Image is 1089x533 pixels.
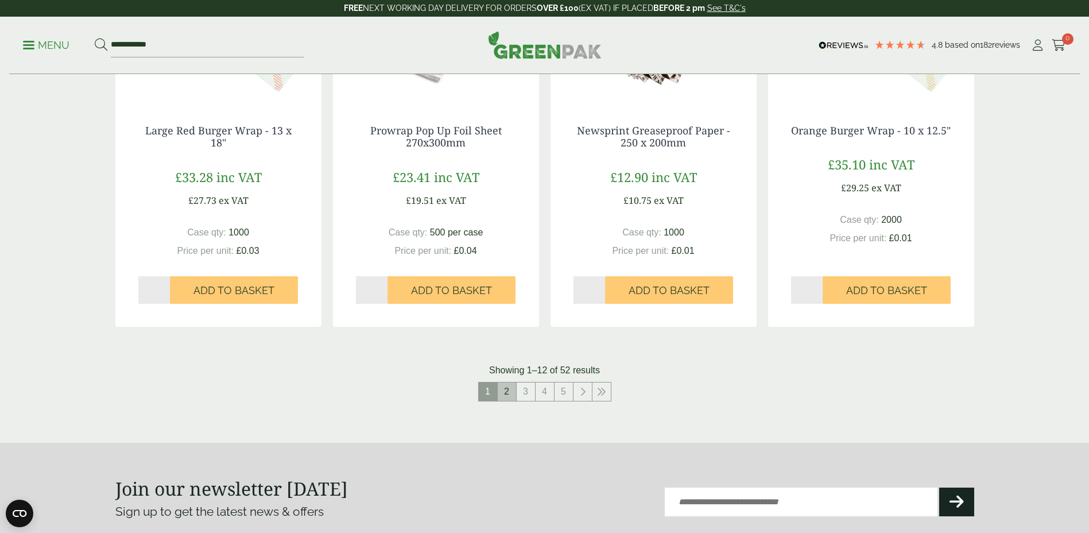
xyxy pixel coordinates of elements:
[187,227,226,237] span: Case qty:
[454,246,477,256] span: £0.04
[881,215,902,225] span: 2000
[406,194,434,207] span: £19.51
[344,3,363,13] strong: FREE
[869,156,914,173] span: inc VAT
[145,123,292,150] a: Large Red Burger Wrap - 13 x 18"
[434,168,479,186] span: inc VAT
[823,276,951,304] button: Add to Basket
[871,181,901,194] span: ex VAT
[228,227,249,237] span: 1000
[992,40,1020,49] span: reviews
[828,156,866,173] span: £35.10
[1030,40,1045,51] i: My Account
[387,276,516,304] button: Add to Basket
[193,284,274,297] span: Add to Basket
[819,41,869,49] img: REVIEWS.io
[6,500,33,527] button: Open CMP widget
[536,383,554,401] a: 4
[672,246,695,256] span: £0.01
[175,168,213,186] span: £33.28
[840,215,879,225] span: Case qty:
[555,383,573,401] a: 5
[115,476,348,501] strong: Join our newsletter [DATE]
[23,38,69,50] a: Menu
[394,246,451,256] span: Price per unit:
[498,383,516,401] a: 2
[874,40,926,50] div: 4.79 Stars
[932,40,945,49] span: 4.8
[791,123,951,137] a: Orange Burger Wrap - 10 x 12.5"
[653,3,705,13] strong: BEFORE 2 pm
[652,168,697,186] span: inc VAT
[622,227,661,237] span: Case qty:
[707,3,746,13] a: See T&C's
[537,3,579,13] strong: OVER £100
[170,276,298,304] button: Add to Basket
[1052,40,1066,51] i: Cart
[23,38,69,52] p: Menu
[612,246,669,256] span: Price per unit:
[980,40,992,49] span: 182
[1062,33,1074,45] span: 0
[654,194,684,207] span: ex VAT
[430,227,483,237] span: 500 per case
[237,246,259,256] span: £0.03
[664,227,684,237] span: 1000
[889,233,912,243] span: £0.01
[219,194,249,207] span: ex VAT
[841,181,869,194] span: £29.25
[577,123,730,150] a: Newsprint Greaseproof Paper - 250 x 200mm
[411,284,492,297] span: Add to Basket
[610,168,648,186] span: £12.90
[393,168,431,186] span: £23.41
[488,31,602,59] img: GreenPak Supplies
[945,40,980,49] span: Based on
[479,383,497,401] span: 1
[1052,37,1066,54] a: 0
[389,227,428,237] span: Case qty:
[489,364,600,377] p: Showing 1–12 of 52 results
[846,284,927,297] span: Add to Basket
[605,276,733,304] button: Add to Basket
[436,194,466,207] span: ex VAT
[216,168,262,186] span: inc VAT
[517,383,535,401] a: 3
[188,194,216,207] span: £27.73
[830,233,886,243] span: Price per unit:
[370,123,502,150] a: Prowrap Pop Up Foil Sheet 270x300mm
[629,284,710,297] span: Add to Basket
[177,246,234,256] span: Price per unit:
[623,194,652,207] span: £10.75
[115,503,502,521] p: Sign up to get the latest news & offers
